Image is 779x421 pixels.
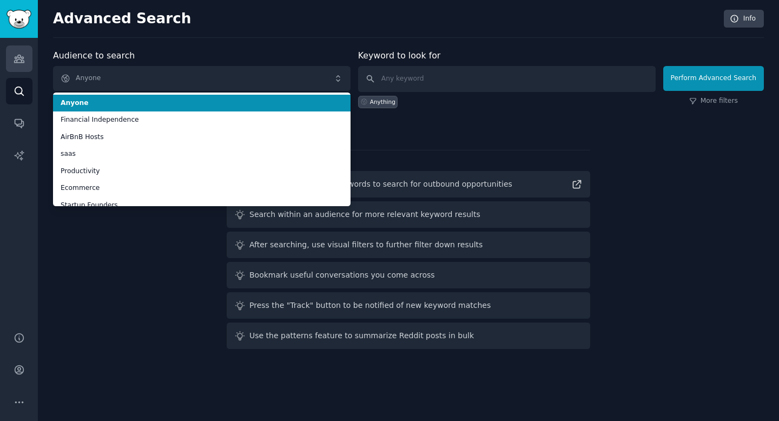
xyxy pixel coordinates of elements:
div: Read guide on helpful keywords to search for outbound opportunities [249,179,512,190]
span: AirBnB Hosts [61,133,343,142]
ul: Anyone [53,93,351,206]
label: Keyword to look for [358,50,441,61]
input: Any keyword [358,66,656,92]
div: Use the patterns feature to summarize Reddit posts in bulk [249,330,474,341]
div: Press the "Track" button to be notified of new keyword matches [249,300,491,311]
span: Ecommerce [61,183,343,193]
span: Productivity [61,167,343,176]
div: Bookmark useful conversations you come across [249,269,435,281]
label: Audience to search [53,50,135,61]
div: After searching, use visual filters to further filter down results [249,239,483,251]
span: Anyone [61,98,343,108]
button: Anyone [53,66,351,91]
h2: Advanced Search [53,10,718,28]
span: Financial Independence [61,115,343,125]
a: Info [724,10,764,28]
span: saas [61,149,343,159]
div: Search within an audience for more relevant keyword results [249,209,480,220]
button: Perform Advanced Search [663,66,764,91]
img: GummySearch logo [6,10,31,29]
span: Startup Founders [61,201,343,210]
a: More filters [689,96,738,106]
div: Anything [370,98,395,106]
